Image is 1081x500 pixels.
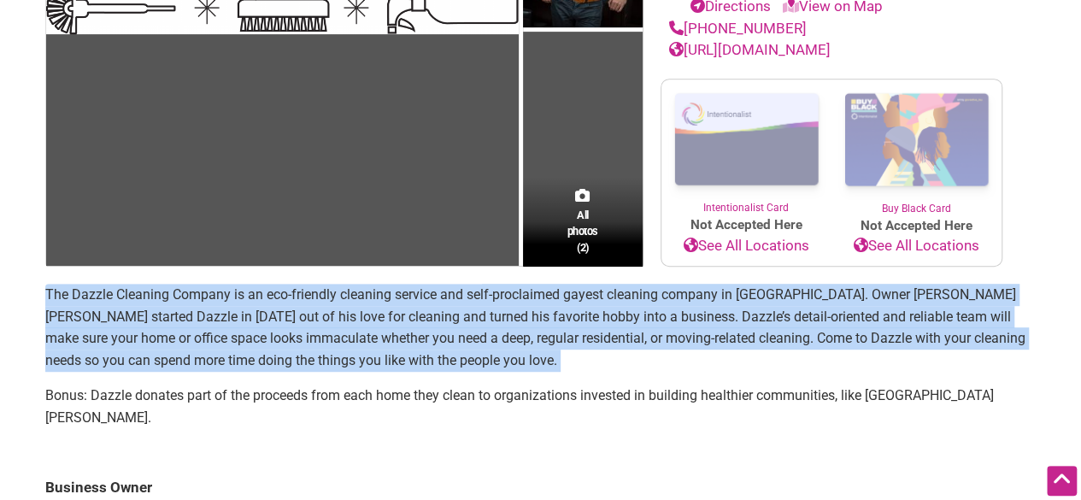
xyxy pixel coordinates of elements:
[831,216,1002,236] span: Not Accepted Here
[661,235,831,257] a: See All Locations
[831,235,1002,257] a: See All Locations
[1047,466,1077,496] div: Scroll Back to Top
[831,79,1002,201] img: Buy Black Card
[567,207,598,256] span: All photos (2)
[669,20,807,37] a: [PHONE_NUMBER]
[669,41,831,58] a: [URL][DOMAIN_NAME]
[45,284,1037,371] p: The Dazzle Cleaning Company is an eco-friendly cleaning service and self-proclaimed gayest cleani...
[45,385,1037,428] p: Bonus: Dazzle donates part of the proceeds from each home they clean to organizations invested in...
[661,215,831,235] span: Not Accepted Here
[831,79,1002,216] a: Buy Black Card
[661,79,831,215] a: Intentionalist Card
[661,79,831,200] img: Intentionalist Card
